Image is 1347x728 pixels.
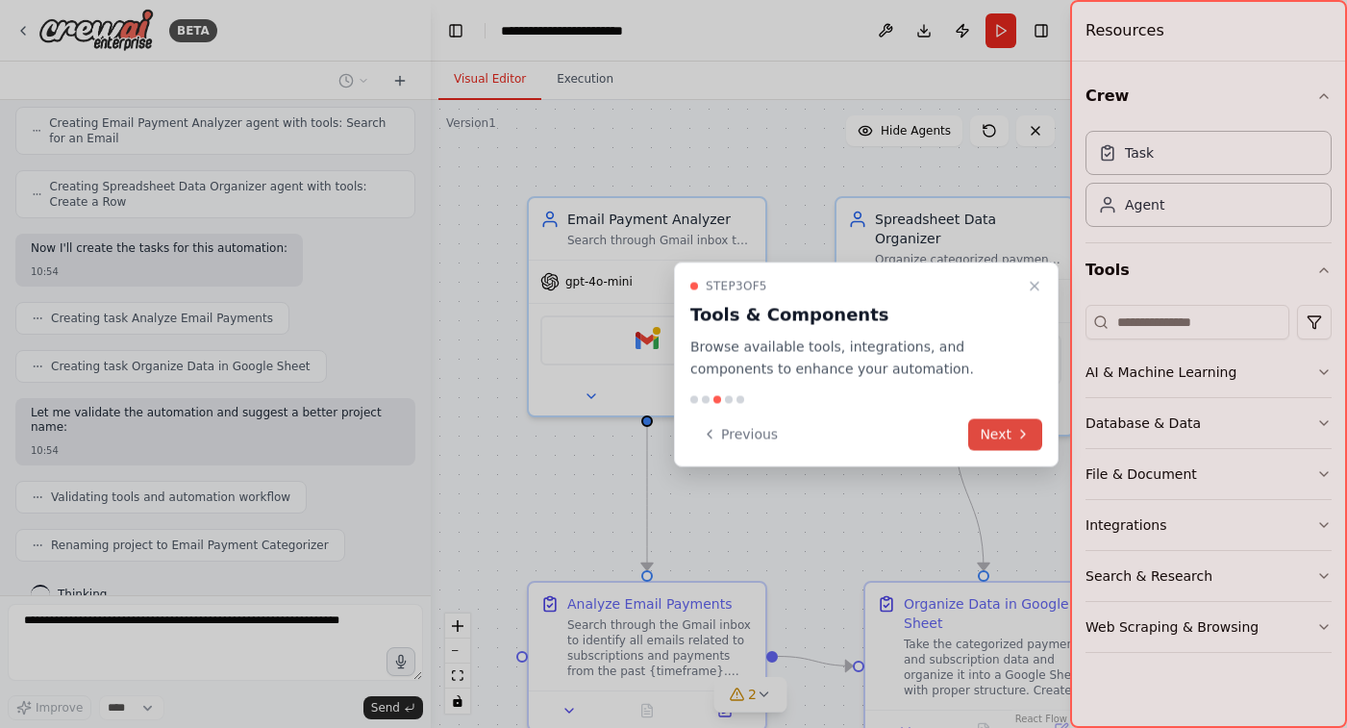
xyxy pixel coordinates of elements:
button: Close walkthrough [1023,275,1046,298]
h3: Tools & Components [690,302,1019,329]
p: Browse available tools, integrations, and components to enhance your automation. [690,337,1019,381]
span: Step 3 of 5 [706,279,767,294]
button: Hide left sidebar [442,17,469,44]
button: Next [968,418,1042,450]
button: Previous [690,418,789,450]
